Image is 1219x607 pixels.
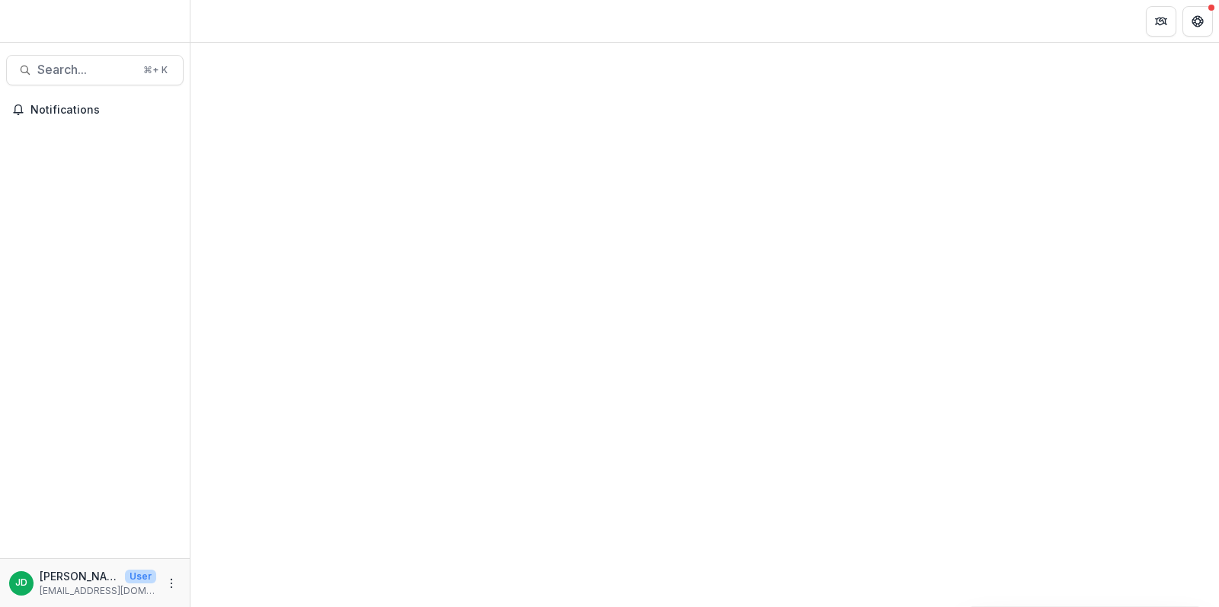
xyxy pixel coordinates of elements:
[40,584,156,598] p: [EMAIL_ADDRESS][DOMAIN_NAME]
[40,568,119,584] p: [PERSON_NAME]
[37,63,134,77] span: Search...
[1182,6,1213,37] button: Get Help
[162,574,181,593] button: More
[140,62,171,79] div: ⌘ + K
[30,104,178,117] span: Notifications
[1146,6,1176,37] button: Partners
[6,55,184,85] button: Search...
[125,570,156,583] p: User
[15,578,27,588] div: Jeffrey Dollinger
[197,10,261,32] nav: breadcrumb
[6,98,184,122] button: Notifications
